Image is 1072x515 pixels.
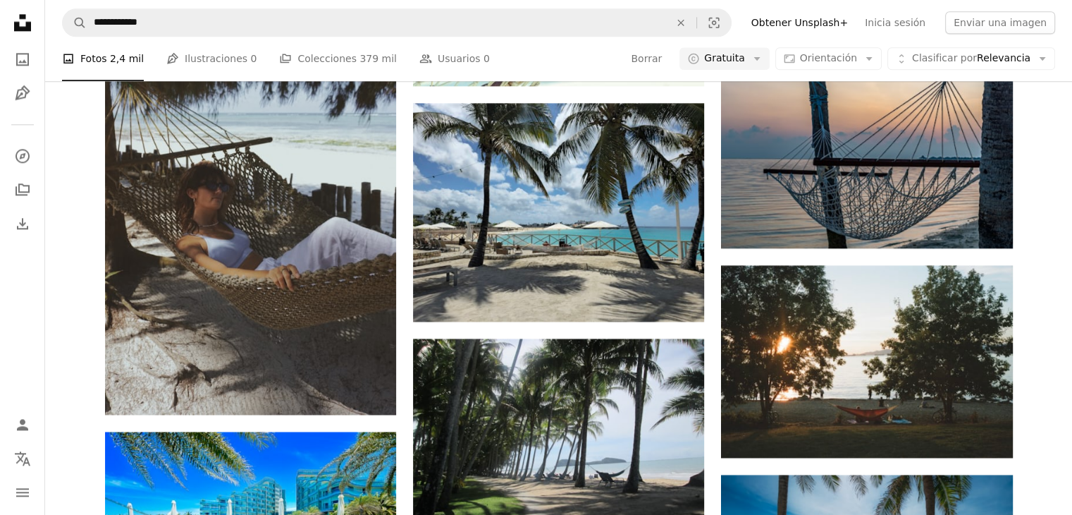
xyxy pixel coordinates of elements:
button: Borrar [630,48,663,71]
a: Barco rojo en la orilla durante la puesta de sol [721,355,1012,368]
button: Buscar en Unsplash [63,9,87,36]
button: Orientación [775,48,882,71]
button: Idioma [8,444,37,473]
span: 0 [483,51,490,67]
button: Menú [8,478,37,507]
a: una playa de arena con palmeras y sombrillas [413,205,704,218]
form: Encuentra imágenes en todo el sitio [62,8,732,37]
span: 379 mil [359,51,397,67]
span: Relevancia [912,52,1030,66]
a: Un puente metálico sobre el agua [721,133,1012,145]
button: Búsqueda visual [697,9,731,36]
span: 0 [250,51,257,67]
a: Ilustraciones 0 [166,37,257,82]
a: Explorar [8,142,37,170]
a: Obtener Unsplash+ [743,11,856,34]
a: Las palmeras bordean un camino que conduce a la playa [413,441,704,454]
a: Fotos [8,45,37,73]
button: Borrar [665,9,696,36]
a: Usuarios 0 [419,37,490,82]
a: Colecciones 379 mil [279,37,397,82]
a: Colecciones [8,176,37,204]
span: Orientación [800,53,857,64]
a: Inicia sesión [856,11,934,34]
button: Gratuita [679,48,770,71]
span: Gratuita [704,52,745,66]
button: Clasificar porRelevancia [887,48,1055,71]
span: Clasificar por [912,53,977,64]
a: Iniciar sesión / Registrarse [8,411,37,439]
a: Inicio — Unsplash [8,8,37,40]
a: Ilustraciones [8,79,37,107]
button: Enviar una imagen [945,11,1055,34]
img: Barco rojo en la orilla durante la puesta de sol [721,265,1012,459]
a: Historial de descargas [8,210,37,238]
img: Un puente metálico sobre el agua [721,31,1012,248]
img: una playa de arena con palmeras y sombrillas [413,103,704,322]
a: una mujer acostada en una hamaca en la playa [105,189,396,202]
